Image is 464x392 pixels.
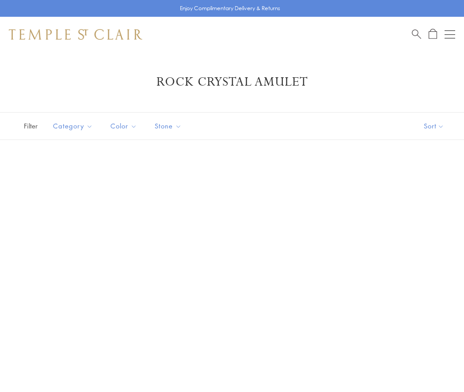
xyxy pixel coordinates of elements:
[148,116,188,136] button: Stone
[106,121,144,132] span: Color
[22,74,442,90] h1: Rock Crystal Amulet
[49,121,99,132] span: Category
[445,29,455,40] button: Open navigation
[404,113,464,139] button: Show sort by
[429,29,437,40] a: Open Shopping Bag
[104,116,144,136] button: Color
[412,29,421,40] a: Search
[46,116,99,136] button: Category
[9,29,142,40] img: Temple St. Clair
[180,4,280,13] p: Enjoy Complimentary Delivery & Returns
[150,121,188,132] span: Stone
